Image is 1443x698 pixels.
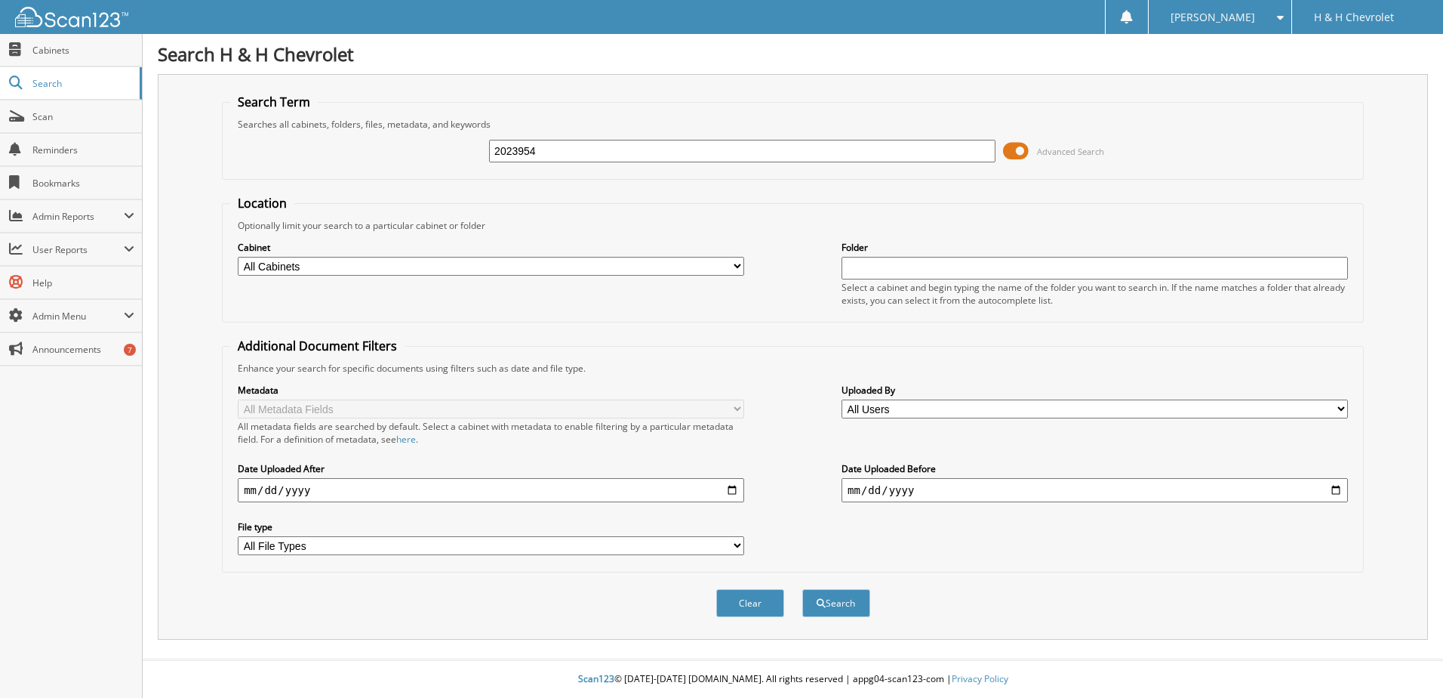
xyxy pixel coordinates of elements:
[1037,146,1104,157] span: Advanced Search
[238,420,744,446] div: All metadata fields are searched by default. Select a cabinet with metadata to enable filtering b...
[1314,13,1394,22] span: H & H Chevrolet
[1368,625,1443,698] iframe: Chat Widget
[32,177,134,190] span: Bookmarks
[238,241,744,254] label: Cabinet
[32,144,134,156] span: Reminders
[841,462,1348,475] label: Date Uploaded Before
[158,42,1428,66] h1: Search H & H Chevrolet
[238,462,744,475] label: Date Uploaded After
[230,94,318,110] legend: Search Term
[32,110,134,123] span: Scan
[578,672,614,685] span: Scan123
[32,44,134,57] span: Cabinets
[841,384,1348,397] label: Uploaded By
[230,195,294,212] legend: Location
[396,433,416,446] a: here
[32,77,132,90] span: Search
[230,219,1355,232] div: Optionally limit your search to a particular cabinet or folder
[238,478,744,502] input: start
[841,281,1348,307] div: Select a cabinet and begin typing the name of the folder you want to search in. If the name match...
[32,276,134,289] span: Help
[32,310,124,323] span: Admin Menu
[952,672,1008,685] a: Privacy Policy
[143,661,1443,698] div: © [DATE]-[DATE] [DOMAIN_NAME]. All rights reserved | appg04-scan123-com |
[841,478,1348,502] input: end
[716,589,784,617] button: Clear
[32,343,134,356] span: Announcements
[238,520,744,533] label: File type
[124,344,136,356] div: 7
[841,241,1348,254] label: Folder
[32,210,124,223] span: Admin Reports
[230,338,405,354] legend: Additional Document Filters
[1171,13,1255,22] span: [PERSON_NAME]
[230,362,1355,375] div: Enhance your search for specific documents using filters such as date and file type.
[802,589,870,617] button: Search
[230,118,1355,131] div: Searches all cabinets, folders, files, metadata, and keywords
[238,384,744,397] label: Metadata
[32,243,124,256] span: User Reports
[15,7,128,27] img: scan123-logo-white.svg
